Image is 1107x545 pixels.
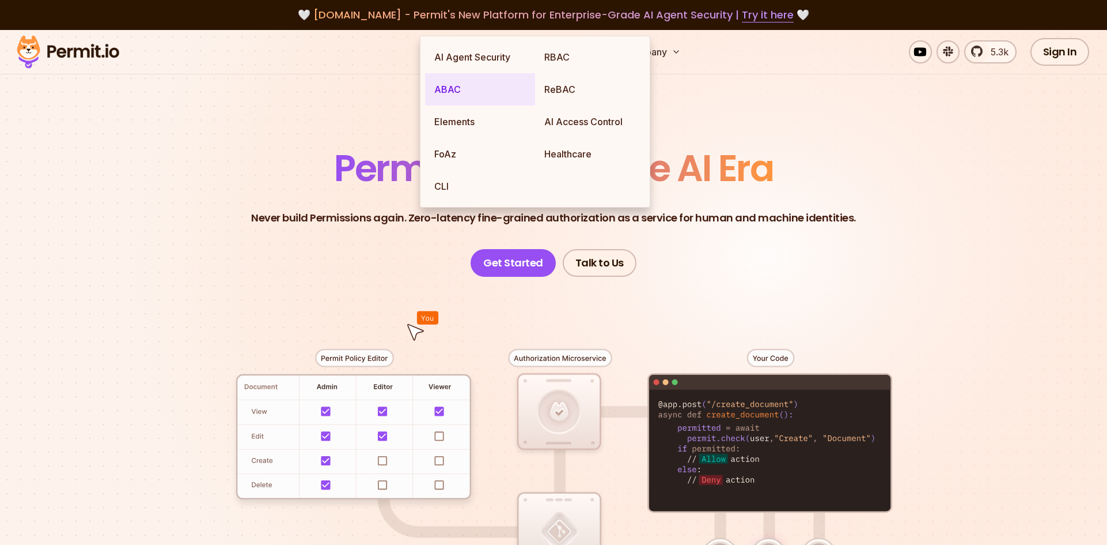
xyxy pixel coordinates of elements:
[535,41,645,73] a: RBAC
[563,249,636,277] a: Talk to Us
[425,73,535,106] a: ABAC
[425,138,535,170] a: FoAz
[28,7,1079,23] div: 🤍 🤍
[313,7,794,22] span: [DOMAIN_NAME] - Permit's New Platform for Enterprise-Grade AI Agent Security |
[535,138,645,170] a: Healthcare
[984,45,1009,59] span: 5.3k
[1030,38,1090,66] a: Sign In
[425,106,535,138] a: Elements
[964,40,1017,63] a: 5.3k
[251,210,856,226] p: Never build Permissions again. Zero-latency fine-grained authorization as a service for human and...
[535,106,645,138] a: AI Access Control
[12,32,124,72] img: Permit logo
[425,170,535,202] a: CLI
[425,41,535,73] a: AI Agent Security
[620,40,685,63] button: Company
[742,7,794,22] a: Try it here
[471,249,556,277] a: Get Started
[535,73,645,106] a: ReBAC
[334,142,773,194] span: Permissions for The AI Era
